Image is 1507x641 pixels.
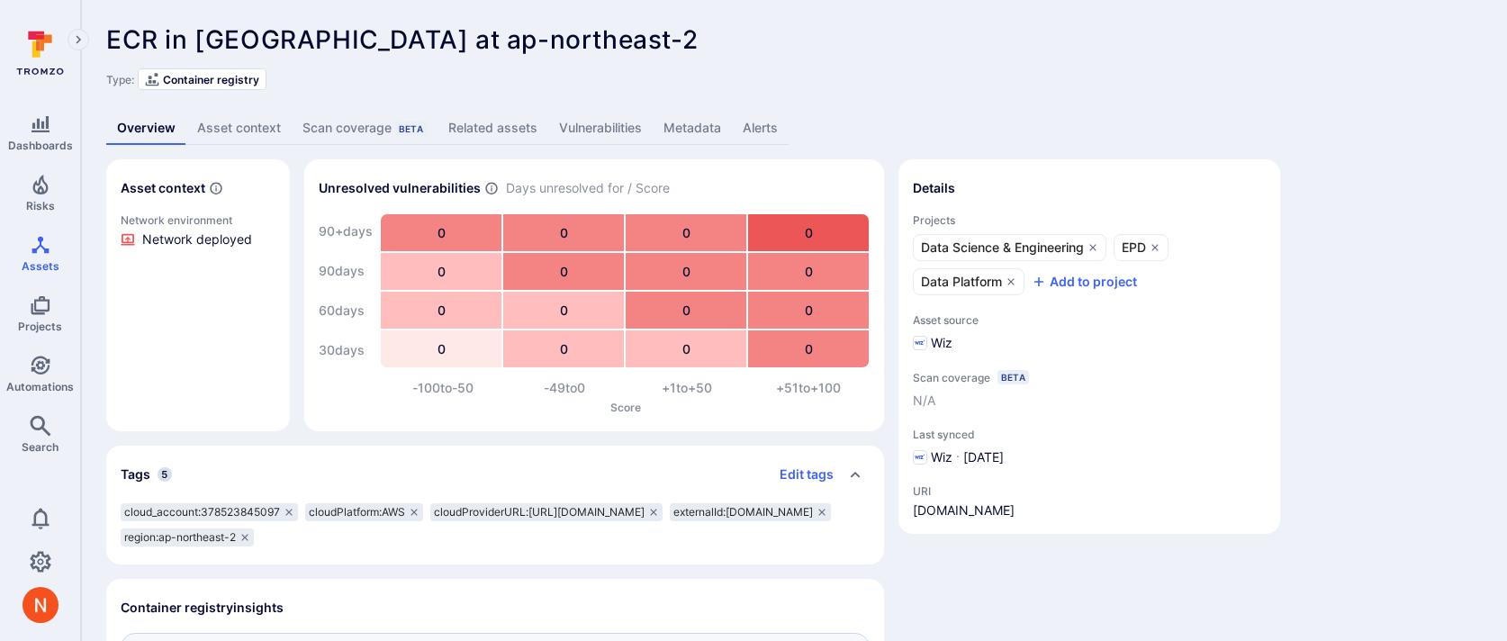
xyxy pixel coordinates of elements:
[22,259,59,273] span: Assets
[106,112,186,145] a: Overview
[913,179,955,197] h2: Details
[673,505,813,519] span: externalId:[DOMAIN_NAME]
[22,440,59,454] span: Search
[626,292,746,329] div: 0
[319,213,373,249] div: 90+ days
[309,505,405,519] span: cloudPlatform:AWS
[124,530,236,545] span: region:ap-northeast-2
[319,332,373,368] div: 30 days
[121,465,150,483] h2: Tags
[913,371,990,384] span: Scan coverage
[963,448,1004,466] span: [DATE]
[1032,273,1137,291] button: Add to project
[68,29,89,50] button: Expand navigation menu
[913,484,1015,498] span: URI
[382,401,870,414] p: Score
[382,379,504,397] div: -100 to -50
[921,273,1002,291] span: Data Platform
[117,210,279,252] a: Click to view evidence
[23,587,59,623] div: Neeren Patki
[503,292,624,329] div: 0
[121,528,254,546] div: region:ap-northeast-2
[997,370,1029,384] div: Beta
[23,587,59,623] img: ACg8ocIprwjrgDQnDsNSk9Ghn5p5-B8DpAKWoJ5Gi9syOE4K59tr4Q=s96-c
[506,179,670,198] span: Days unresolved for / Score
[913,268,1024,295] a: Data Platform
[302,119,427,137] div: Scan coverage
[381,253,501,290] div: 0
[548,112,653,145] a: Vulnerabilities
[670,503,831,521] div: externalId:[DOMAIN_NAME]
[626,214,746,251] div: 0
[503,330,624,367] div: 0
[956,448,960,466] p: ·
[748,379,871,397] div: +51 to +100
[1114,234,1169,261] a: EPD
[163,73,259,86] span: Container registry
[186,112,292,145] a: Asset context
[765,460,834,489] button: Edit tags
[503,253,624,290] div: 0
[26,199,55,212] span: Risks
[121,503,298,521] div: cloud_account:378523845097
[913,213,1266,227] span: Projects
[319,179,481,197] h2: Unresolved vulnerabilities
[626,379,748,397] div: +1 to +50
[209,181,223,195] svg: Automatically discovered context associated with the asset
[121,599,284,617] h2: Container registry insights
[921,239,1084,257] span: Data Science & Engineering
[434,505,645,519] span: cloudProviderURL:[URL][DOMAIN_NAME]
[106,24,698,55] span: ECR in [GEOGRAPHIC_DATA] at ap-northeast-2
[381,214,501,251] div: 0
[1122,239,1146,257] span: EPD
[430,503,663,521] div: cloudProviderURL:[URL][DOMAIN_NAME]
[748,330,869,367] div: 0
[319,293,373,329] div: 60 days
[18,320,62,333] span: Projects
[748,214,869,251] div: 0
[931,448,952,466] span: Wiz
[626,330,746,367] div: 0
[121,213,275,227] p: Network environment
[106,446,884,503] div: Collapse tags
[106,112,1482,145] div: Asset tabs
[913,392,935,410] span: N/A
[913,428,1266,441] span: Last synced
[6,380,74,393] span: Automations
[626,253,746,290] div: 0
[124,505,280,519] span: cloud_account:378523845097
[381,330,501,367] div: 0
[158,467,172,482] span: 5
[732,112,789,145] a: Alerts
[106,73,134,86] span: Type:
[484,179,499,198] span: Number of vulnerabilities in status ‘Open’ ‘Triaged’ and ‘In process’ divided by score and scanne...
[504,379,627,397] div: -49 to 0
[395,122,427,136] div: Beta
[913,313,1266,327] span: Asset source
[121,230,275,248] li: Network deployed
[121,179,205,197] h2: Asset context
[913,334,952,352] div: Wiz
[72,32,85,48] i: Expand navigation menu
[305,503,423,521] div: cloudPlatform:AWS
[913,234,1106,261] a: Data Science & Engineering
[438,112,548,145] a: Related assets
[319,253,373,289] div: 90 days
[748,292,869,329] div: 0
[381,292,501,329] div: 0
[503,214,624,251] div: 0
[748,253,869,290] div: 0
[913,501,1015,519] span: [DOMAIN_NAME]
[653,112,732,145] a: Metadata
[8,139,73,152] span: Dashboards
